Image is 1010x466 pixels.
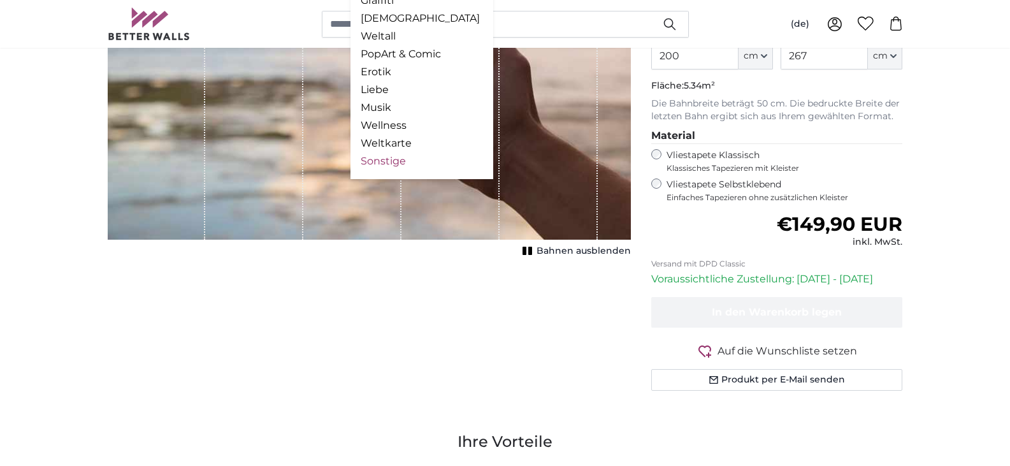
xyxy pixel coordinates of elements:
span: In den Warenkorb legen [712,306,842,318]
span: cm [873,50,888,62]
button: Auf die Wunschliste setzen [651,343,903,359]
label: Vliestapete Selbstklebend [667,178,903,203]
p: Fläche: [651,80,903,92]
p: Versand mit DPD Classic [651,259,903,269]
button: cm [868,43,902,69]
button: cm [739,43,773,69]
button: Bahnen ausblenden [519,242,631,260]
label: Vliestapete Klassisch [667,149,892,173]
a: Weltkarte [361,136,483,151]
div: inkl. MwSt. [777,236,902,249]
span: Auf die Wunschliste setzen [718,344,857,359]
a: Sonstige [361,154,483,169]
img: Betterwalls [108,8,191,40]
button: Produkt per E-Mail senden [651,369,903,391]
a: Weltall [361,29,483,44]
span: Klassisches Tapezieren mit Kleister [667,163,892,173]
legend: Material [651,128,903,144]
a: PopArt & Comic [361,47,483,62]
p: Voraussichtliche Zustellung: [DATE] - [DATE] [651,272,903,287]
button: In den Warenkorb legen [651,297,903,328]
span: Einfaches Tapezieren ohne zusätzlichen Kleister [667,193,903,203]
a: Musik [361,100,483,115]
h3: Ihre Vorteile [108,432,903,452]
a: Liebe [361,82,483,98]
span: €149,90 EUR [777,212,902,236]
span: Bahnen ausblenden [537,245,631,258]
a: Erotik [361,64,483,80]
span: 5.34m² [684,80,715,91]
a: [DEMOGRAPHIC_DATA] [361,11,483,26]
p: Die Bahnbreite beträgt 50 cm. Die bedruckte Breite der letzten Bahn ergibt sich aus Ihrem gewählt... [651,98,903,123]
span: cm [744,50,758,62]
a: Wellness [361,118,483,133]
button: (de) [781,13,819,36]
